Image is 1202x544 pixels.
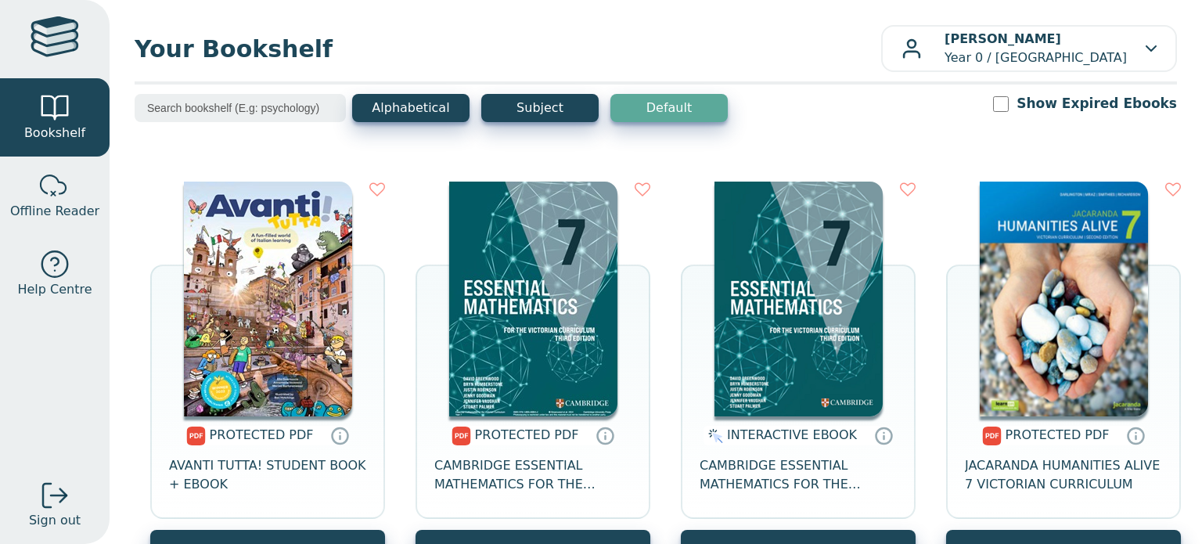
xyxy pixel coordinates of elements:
span: Sign out [29,511,81,530]
button: Subject [481,94,599,122]
a: Protected PDFs cannot be printed, copied or shared. They can be accessed online through Education... [1126,426,1145,445]
span: PROTECTED PDF [475,427,579,442]
span: JACARANDA HUMANITIES ALIVE 7 VICTORIAN CURRICULUM [965,456,1162,494]
span: PROTECTED PDF [1006,427,1110,442]
b: [PERSON_NAME] [945,31,1061,46]
span: Bookshelf [24,124,85,142]
button: [PERSON_NAME]Year 0 / [GEOGRAPHIC_DATA] [881,25,1177,72]
img: pdf.svg [186,427,206,445]
img: 564610dd-0b25-4fb6-9e11-a5845c3ab958.jpg [184,182,352,416]
input: Search bookshelf (E.g: psychology) [135,94,346,122]
img: a4cdec38-c0cf-47c5-bca4-515c5eb7b3e9.png [714,182,883,416]
span: CAMBRIDGE ESSENTIAL MATHEMATICS FOR THE VICTORIAN CURRICULUM YEAR 7 EBOOK 3E [700,456,897,494]
img: 38f61441-8c7b-47c1-b281-f2cfadf3619f.jpg [449,182,617,416]
label: Show Expired Ebooks [1017,94,1177,113]
span: AVANTI TUTTA! STUDENT BOOK + EBOOK [169,456,366,494]
a: Protected PDFs cannot be printed, copied or shared. They can be accessed online through Education... [596,426,614,445]
a: Protected PDFs cannot be printed, copied or shared. They can be accessed online through Education... [330,426,349,445]
img: pdf.svg [982,427,1002,445]
img: interactive.svg [704,427,723,445]
span: Offline Reader [10,202,99,221]
button: Default [610,94,728,122]
img: a6c0d517-7539-43c4-8a9b-6497e7c2d4fe.png [980,182,1148,416]
span: Help Centre [17,280,92,299]
p: Year 0 / [GEOGRAPHIC_DATA] [945,30,1127,67]
span: Your Bookshelf [135,31,881,67]
span: PROTECTED PDF [210,427,314,442]
span: INTERACTIVE EBOOK [727,427,857,442]
button: Alphabetical [352,94,470,122]
img: pdf.svg [452,427,471,445]
span: CAMBRIDGE ESSENTIAL MATHEMATICS FOR THE VICTORIAN CURRICULUM YEAR 7 3E [434,456,632,494]
a: Interactive eBooks are accessed online via the publisher’s portal. They contain interactive resou... [874,426,893,445]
